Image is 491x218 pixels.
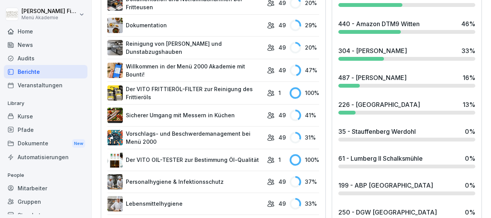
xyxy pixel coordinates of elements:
img: lxawnajjsce9vyoprlfqagnf.png [107,85,123,101]
a: Sicherer Umgang mit Messern in Küchen [107,108,263,123]
img: jz0fz12u36edh1e04itkdbcq.png [107,196,123,211]
div: 13 % [463,100,475,109]
a: Willkommen in der Menü 2000 Akademie mit Bounti! [107,62,263,78]
img: bnqppd732b90oy0z41dk6kj2.png [107,108,123,123]
a: Home [4,25,87,38]
img: m8bvy8z8kneahw7tpdkl7btm.png [107,130,123,145]
img: tq1iwfpjw7gb8q143pboqzza.png [107,174,123,190]
div: 0 % [465,127,475,136]
a: Vorschlags- und Beschwerdemanagement bei Menü 2000 [107,130,263,146]
p: 49 [278,178,286,186]
div: New [72,139,85,148]
div: 0 % [465,154,475,163]
a: Mitarbeiter [4,181,87,195]
a: 199 - ABP [GEOGRAPHIC_DATA]0% [335,178,478,198]
a: Gruppen [4,195,87,208]
p: [PERSON_NAME] Fiegert [21,8,77,15]
p: Library [4,97,87,110]
div: 31 % [290,132,319,143]
p: 49 [278,66,286,74]
a: DokumenteNew [4,136,87,151]
a: 440 - Amazon DTM9 Witten46% [335,16,478,37]
a: Personalhygiene & Infektionsschutz [107,174,263,190]
p: 1 [278,89,281,97]
a: 35 - Stauffenberg Werdohl0% [335,124,478,145]
a: 487 - [PERSON_NAME]16% [335,70,478,91]
p: 49 [278,133,286,141]
div: 33 % [290,198,319,210]
a: Kurse [4,110,87,123]
a: Reinigung von [PERSON_NAME] und Dunstabzugshauben [107,40,263,56]
a: Lebensmittelhygiene [107,196,263,211]
p: People [4,169,87,181]
a: News [4,38,87,52]
div: 226 - [GEOGRAPHIC_DATA] [338,100,420,109]
div: 47 % [290,65,319,76]
div: 35 - Stauffenberg Werdohl [338,127,416,136]
a: Audits [4,52,87,65]
img: up30sq4qohmlf9oyka1pt50j.png [107,152,123,168]
div: 100 % [290,87,319,99]
div: 100 % [290,154,319,166]
div: 46 % [461,19,475,28]
a: 61 - Lumberg II Schalksmühle0% [335,151,478,171]
div: 0 % [465,181,475,190]
a: Der VITO OIL-TESTER zur Bestimmung Öl-Qualität [107,152,263,168]
div: 304 - [PERSON_NAME] [338,46,407,55]
a: 304 - [PERSON_NAME]33% [335,43,478,64]
div: 0 % [465,208,475,217]
a: Dokumentation [107,18,263,33]
p: 49 [278,111,286,119]
div: 487 - [PERSON_NAME] [338,73,407,82]
p: 1 [278,156,281,164]
div: 41 % [290,110,319,121]
a: Berichte [4,65,87,78]
div: Dokumente [4,136,87,151]
div: 440 - Amazon DTM9 Witten [338,19,420,28]
div: 33 % [461,46,475,55]
a: 226 - [GEOGRAPHIC_DATA]13% [335,97,478,118]
div: 37 % [290,176,319,188]
a: Der VITO FRITTIERÖL-FILTER zur Reinigung des Frittieröls [107,85,263,101]
a: Veranstaltungen [4,78,87,92]
div: 199 - ABP [GEOGRAPHIC_DATA] [338,181,433,190]
p: 49 [278,21,286,29]
a: Automatisierungen [4,150,87,164]
div: 29 % [290,20,319,31]
div: 20 % [290,42,319,53]
p: 49 [278,200,286,208]
div: 16 % [463,73,475,82]
div: 61 - Lumberg II Schalksmühle [338,154,423,163]
img: jg117puhp44y4en97z3zv7dk.png [107,18,123,33]
p: Menü Akademie [21,15,77,20]
a: Pfade [4,123,87,136]
img: mfnj94a6vgl4cypi86l5ezmw.png [107,40,123,55]
p: 49 [278,43,286,52]
img: xh3bnih80d1pxcetv9zsuevg.png [107,63,123,78]
div: 250 - DGW [GEOGRAPHIC_DATA] [338,208,437,217]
